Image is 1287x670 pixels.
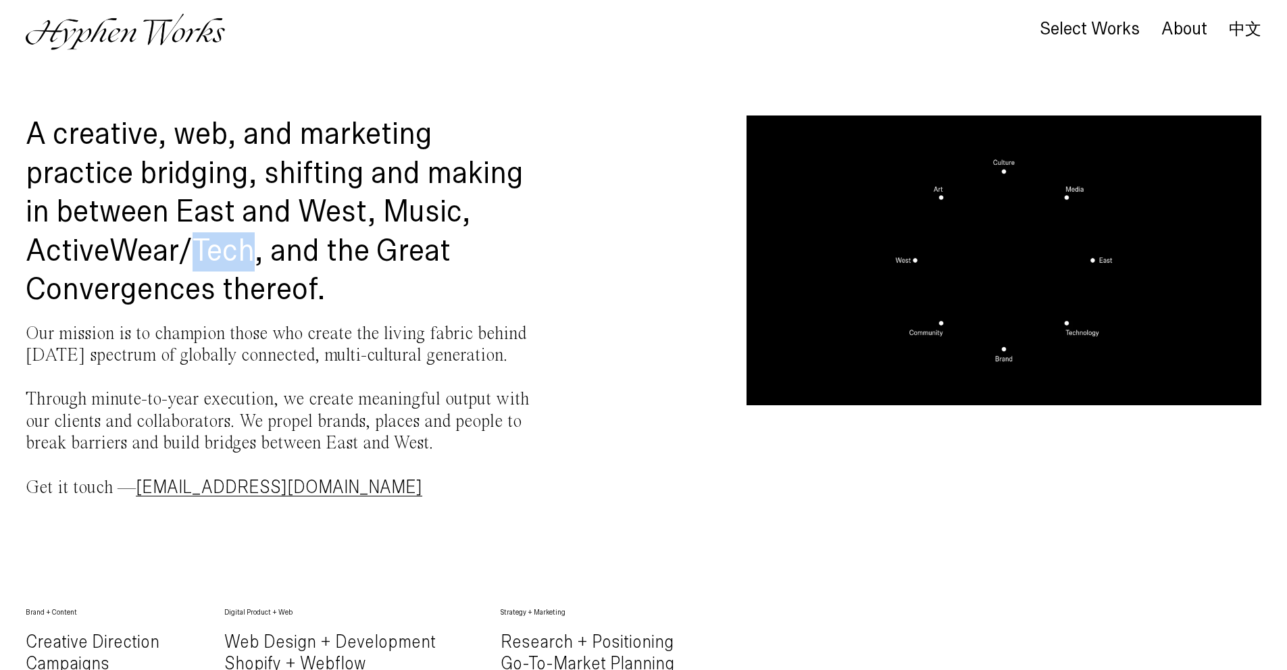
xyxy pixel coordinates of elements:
[26,324,540,499] p: Our mission is to champion those who create the living fabric behind [DATE] spectrum of globally ...
[224,607,436,617] h6: Digital Product + Web
[747,115,1261,405] video: Your browser does not support the video tag.
[1161,20,1207,38] div: About
[1040,22,1140,37] a: Select Works
[136,478,422,496] a: [EMAIL_ADDRESS][DOMAIN_NAME]
[26,115,540,310] h1: A creative, web, and marketing practice bridging, shifting and making in between East and West, M...
[1161,22,1207,37] a: About
[1229,22,1261,36] a: 中文
[501,607,698,617] h6: Strategy + Marketing
[26,14,225,50] img: Hyphen Works
[1040,20,1140,38] div: Select Works
[26,607,159,617] h6: Brand + Content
